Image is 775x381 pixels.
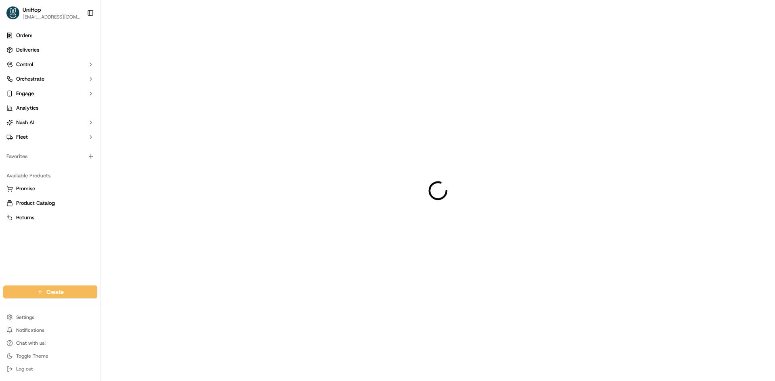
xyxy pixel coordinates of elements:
button: Returns [3,211,97,224]
span: Product Catalog [16,200,55,207]
span: Analytics [16,104,38,112]
button: UniHopUniHop[EMAIL_ADDRESS][DOMAIN_NAME] [3,3,84,23]
span: Create [46,288,64,296]
div: Available Products [3,169,97,182]
span: Promise [16,185,35,192]
a: Deliveries [3,44,97,56]
button: Log out [3,363,97,375]
span: Orders [16,32,32,39]
span: Toggle Theme [16,353,48,359]
button: UniHop [23,6,41,14]
span: Deliveries [16,46,39,54]
button: Create [3,285,97,298]
span: Notifications [16,327,44,333]
span: Nash AI [16,119,34,126]
span: Control [16,61,33,68]
span: Chat with us! [16,340,46,346]
a: Analytics [3,102,97,115]
a: Product Catalog [6,200,94,207]
button: Engage [3,87,97,100]
button: Fleet [3,131,97,144]
a: Orders [3,29,97,42]
span: Orchestrate [16,75,44,83]
span: Log out [16,366,33,372]
span: Engage [16,90,34,97]
button: Control [3,58,97,71]
a: Promise [6,185,94,192]
img: UniHop [6,6,19,19]
button: Toggle Theme [3,350,97,362]
button: [EMAIL_ADDRESS][DOMAIN_NAME] [23,14,80,20]
span: Returns [16,214,34,221]
button: Settings [3,312,97,323]
button: Promise [3,182,97,195]
button: Nash AI [3,116,97,129]
span: Settings [16,314,34,321]
button: Product Catalog [3,197,97,210]
a: Returns [6,214,94,221]
div: Favorites [3,150,97,163]
span: Fleet [16,133,28,141]
button: Chat with us! [3,337,97,349]
button: Orchestrate [3,73,97,85]
button: Notifications [3,325,97,336]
